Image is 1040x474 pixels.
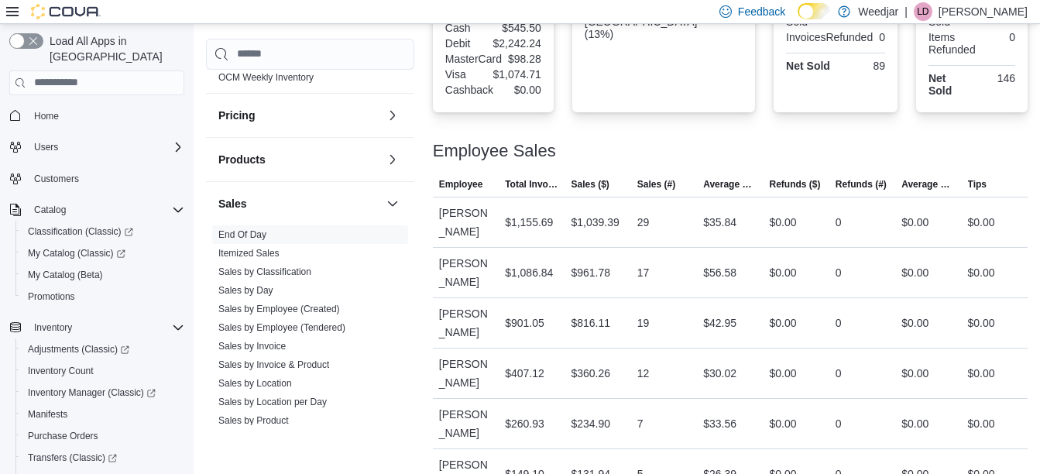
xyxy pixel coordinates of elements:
div: $0.00 [770,263,797,282]
div: 0 [836,364,842,383]
a: Purchase Orders [22,427,105,445]
a: End Of Day [218,229,266,240]
span: My Catalog (Beta) [22,266,184,284]
span: Refunds (#) [836,178,887,191]
div: $0.00 [968,213,995,232]
a: Classification (Classic) [15,221,190,242]
div: $816.11 [571,314,610,332]
a: My Catalog (Classic) [15,242,190,264]
div: $30.02 [703,364,736,383]
h3: Products [218,152,266,167]
span: Inventory Count [28,365,94,377]
span: Sales by Employee (Tendered) [218,321,345,334]
span: Classification (Classic) [28,225,133,238]
span: Inventory [34,321,72,334]
div: $545.50 [496,22,541,34]
div: $0.00 [901,213,928,232]
span: My Catalog (Classic) [28,247,125,259]
div: Cash [445,22,490,34]
span: Customers [34,173,79,185]
div: 0 [982,31,1015,43]
button: Inventory [28,318,78,337]
a: Itemized Sales [218,248,280,259]
span: Average Sale [703,178,757,191]
div: 89 [839,60,885,72]
div: 19 [637,314,650,332]
button: Products [383,150,402,169]
span: Transfers (Classic) [22,448,184,467]
div: [PERSON_NAME] [433,248,499,297]
span: Sales by Employee (Created) [218,303,340,315]
div: $0.00 [901,314,928,332]
div: $0.00 [968,314,995,332]
a: Sales by Classification [218,266,311,277]
span: Adjustments (Classic) [28,343,129,355]
span: Sales by Invoice & Product [218,359,329,371]
a: Adjustments (Classic) [22,340,136,359]
div: 7 [637,414,644,433]
span: Load All Apps in [GEOGRAPHIC_DATA] [43,33,184,64]
span: Refunds ($) [770,178,821,191]
span: Customers [28,169,184,188]
span: Manifests [28,408,67,421]
div: [PERSON_NAME] [433,298,499,348]
a: Sales by Invoice [218,341,286,352]
span: My Catalog (Beta) [28,269,103,281]
span: Sales by Day [218,284,273,297]
a: Transfers (Classic) [15,447,190,469]
span: Sales ($) [571,178,609,191]
div: Visa [445,68,487,81]
div: $42.95 [703,314,736,332]
span: Catalog [28,201,184,219]
a: Transfers (Classic) [22,448,123,467]
a: Sales by Employee (Tendered) [218,322,345,333]
span: Home [28,106,184,125]
div: $2,242.24 [493,37,541,50]
div: 0 [836,263,842,282]
a: Inventory Manager (Classic) [15,382,190,404]
p: [PERSON_NAME] [939,2,1028,21]
button: Sales [383,194,402,213]
span: My Catalog (Classic) [22,244,184,263]
span: Inventory Manager (Classic) [22,383,184,402]
div: 17 [637,263,650,282]
div: $0.00 [901,364,928,383]
div: $901.05 [505,314,544,332]
div: [PERSON_NAME] [433,197,499,247]
a: Sales by Product [218,415,289,426]
span: Total Invoiced [505,178,558,191]
div: $0.00 [770,414,797,433]
div: $1,039.39 [571,213,619,232]
a: Inventory Count [22,362,100,380]
div: 0 [836,213,842,232]
span: End Of Day [218,228,266,241]
span: Promotions [22,287,184,306]
button: Home [3,105,190,127]
div: $0.00 [968,414,995,433]
button: Inventory [3,317,190,338]
a: Inventory Manager (Classic) [22,383,162,402]
span: Employee [439,178,483,191]
button: Promotions [15,286,190,307]
div: OCM [206,68,414,93]
button: Manifests [15,404,190,425]
button: Users [3,136,190,158]
div: $98.28 [508,53,541,65]
button: Users [28,138,64,156]
a: Promotions [22,287,81,306]
span: Purchase Orders [22,427,184,445]
a: Sales by Location [218,378,292,389]
span: Feedback [738,4,785,19]
span: Sales by Classification [218,266,311,278]
span: Users [28,138,184,156]
span: Sales by Location per Day [218,396,327,408]
div: 29 [637,213,650,232]
span: Home [34,110,59,122]
span: Promotions [28,290,75,303]
span: Sales (#) [637,178,675,191]
div: $234.90 [571,414,610,433]
span: LD [917,2,928,21]
button: Inventory Count [15,360,190,382]
div: [PERSON_NAME] [433,399,499,448]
